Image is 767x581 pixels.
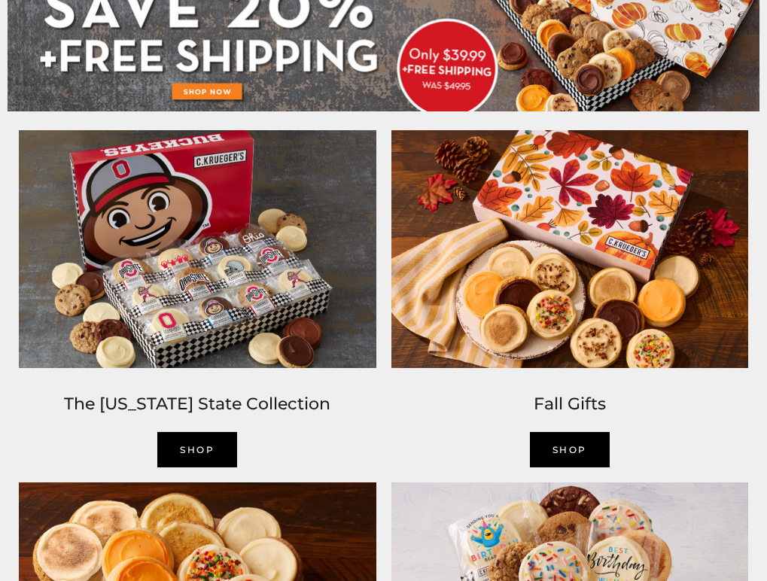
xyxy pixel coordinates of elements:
[384,123,756,376] img: C.Krueger’s image
[391,391,749,418] h2: Fall Gifts
[19,391,376,418] h2: The [US_STATE] State Collection
[157,432,237,467] a: Shop
[11,123,384,376] img: C.Krueger’s image
[530,432,610,467] a: SHOP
